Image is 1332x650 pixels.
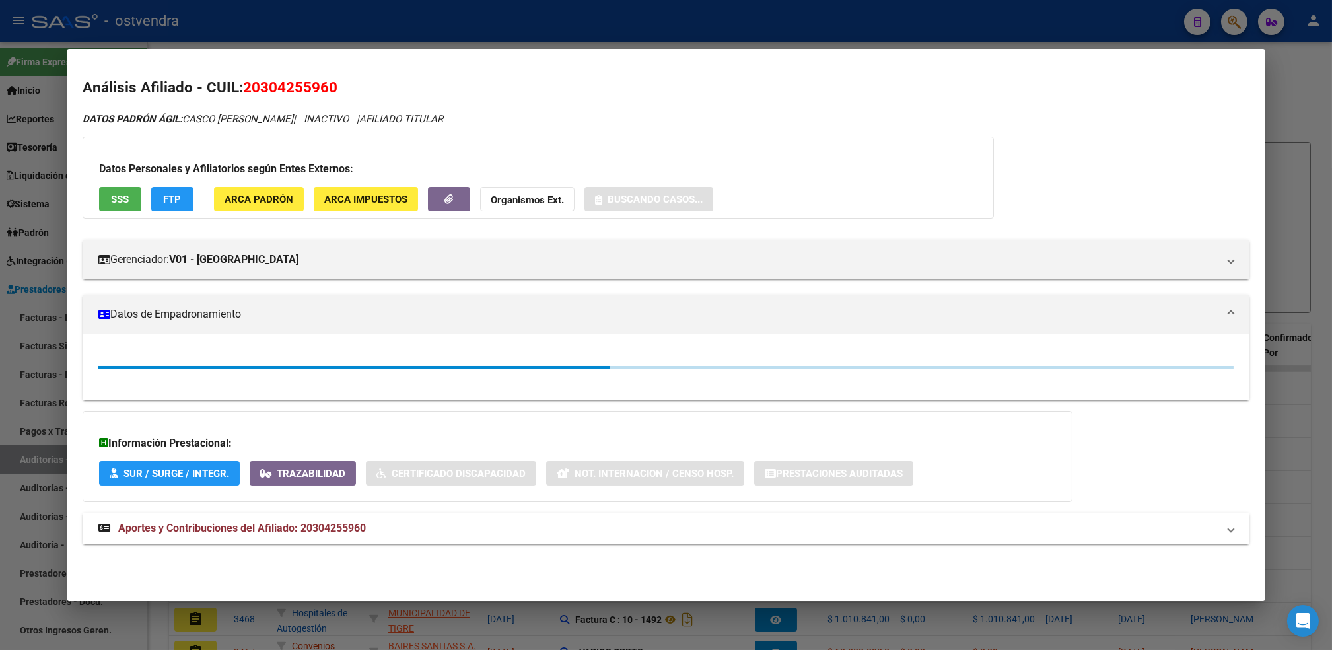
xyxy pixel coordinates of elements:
[608,194,703,205] span: Buscando casos...
[491,194,564,206] strong: Organismos Ext.
[163,194,181,205] span: FTP
[359,113,443,125] span: AFILIADO TITULAR
[83,295,1249,334] mat-expansion-panel-header: Datos de Empadronamiento
[83,513,1249,544] mat-expansion-panel-header: Aportes y Contribuciones del Afiliado: 20304255960
[480,187,575,211] button: Organismos Ext.
[324,194,407,205] span: ARCA Impuestos
[83,113,182,125] strong: DATOS PADRÓN ÁGIL:
[392,468,526,480] span: Certificado Discapacidad
[99,461,240,486] button: SUR / SURGE / INTEGR.
[225,194,293,205] span: ARCA Padrón
[99,187,141,211] button: SSS
[123,468,229,480] span: SUR / SURGE / INTEGR.
[277,468,345,480] span: Trazabilidad
[366,461,536,486] button: Certificado Discapacidad
[83,240,1249,279] mat-expansion-panel-header: Gerenciador:V01 - [GEOGRAPHIC_DATA]
[83,77,1249,99] h2: Análisis Afiliado - CUIL:
[151,187,193,211] button: FTP
[776,468,903,480] span: Prestaciones Auditadas
[754,461,913,486] button: Prestaciones Auditadas
[214,187,304,211] button: ARCA Padrón
[98,252,1218,268] mat-panel-title: Gerenciador:
[118,522,366,534] span: Aportes y Contribuciones del Afiliado: 20304255960
[1287,605,1319,637] div: Open Intercom Messenger
[250,461,356,486] button: Trazabilidad
[546,461,744,486] button: Not. Internacion / Censo Hosp.
[99,435,1056,451] h3: Información Prestacional:
[314,187,418,211] button: ARCA Impuestos
[111,194,129,205] span: SSS
[83,334,1249,400] div: Datos de Empadronamiento
[169,252,298,268] strong: V01 - [GEOGRAPHIC_DATA]
[99,161,977,177] h3: Datos Personales y Afiliatorios según Entes Externos:
[575,468,734,480] span: Not. Internacion / Censo Hosp.
[83,113,293,125] span: CASCO [PERSON_NAME]
[243,79,337,96] span: 20304255960
[98,307,1218,322] mat-panel-title: Datos de Empadronamiento
[83,113,443,125] i: | INACTIVO |
[584,187,713,211] button: Buscando casos...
